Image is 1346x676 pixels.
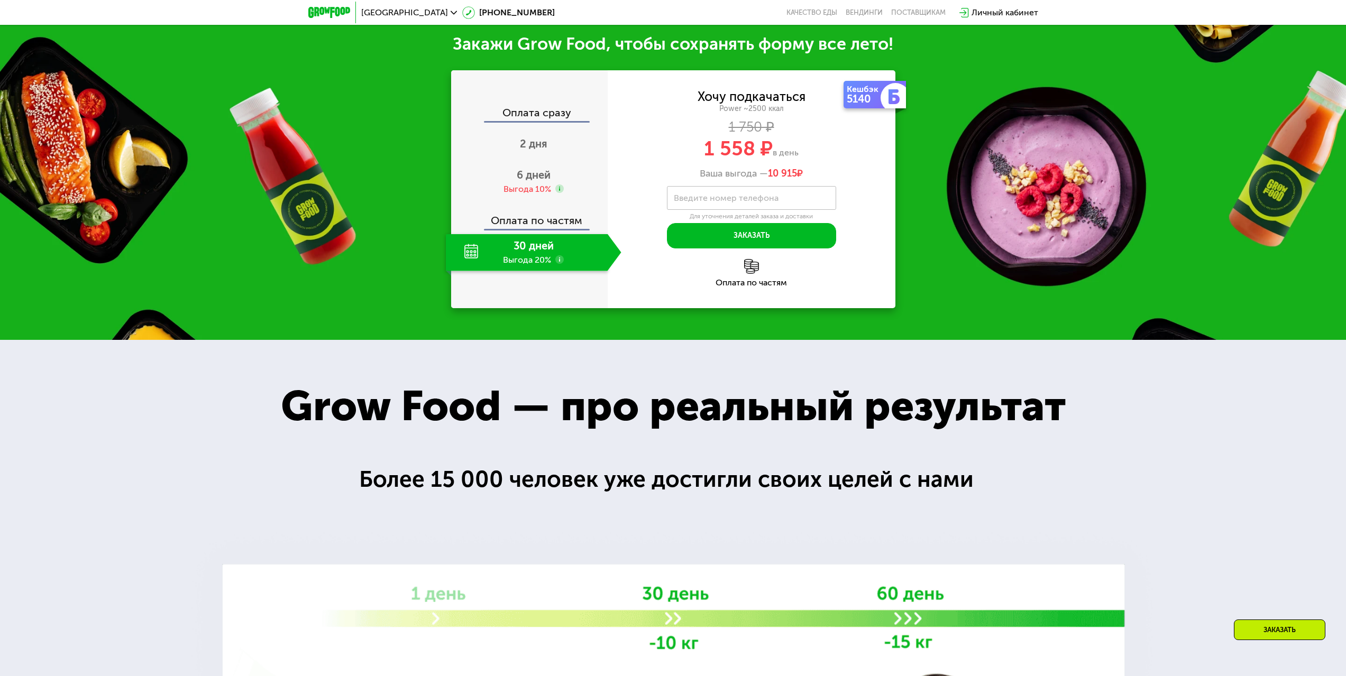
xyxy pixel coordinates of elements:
[462,6,555,19] a: [PHONE_NUMBER]
[972,6,1038,19] div: Личный кабинет
[768,168,803,180] span: ₽
[768,168,797,179] span: 10 915
[704,136,773,161] span: 1 558 ₽
[786,8,837,17] a: Качество еды
[698,91,805,103] div: Хочу подкачаться
[452,107,608,121] div: Оплата сразу
[608,168,895,180] div: Ваша выгода —
[773,147,799,158] span: в день
[361,8,448,17] span: [GEOGRAPHIC_DATA]
[667,223,836,248] button: Заказать
[359,462,987,497] div: Более 15 000 человек уже достигли своих целей с нами
[608,279,895,287] div: Оплата по частям
[517,169,551,181] span: 6 дней
[608,104,895,114] div: Power ~2500 ккал
[249,374,1097,438] div: Grow Food — про реальный результат
[520,137,547,150] span: 2 дня
[452,205,608,229] div: Оплата по частям
[744,259,759,274] img: l6xcnZfty9opOoJh.png
[1234,619,1325,640] div: Заказать
[608,122,895,133] div: 1 750 ₽
[674,195,779,201] label: Введите номер телефона
[847,85,883,94] div: Кешбэк
[891,8,946,17] div: поставщикам
[667,212,836,221] div: Для уточнения деталей заказа и доставки
[503,183,551,195] div: Выгода 10%
[846,8,883,17] a: Вендинги
[847,94,883,104] div: 5140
